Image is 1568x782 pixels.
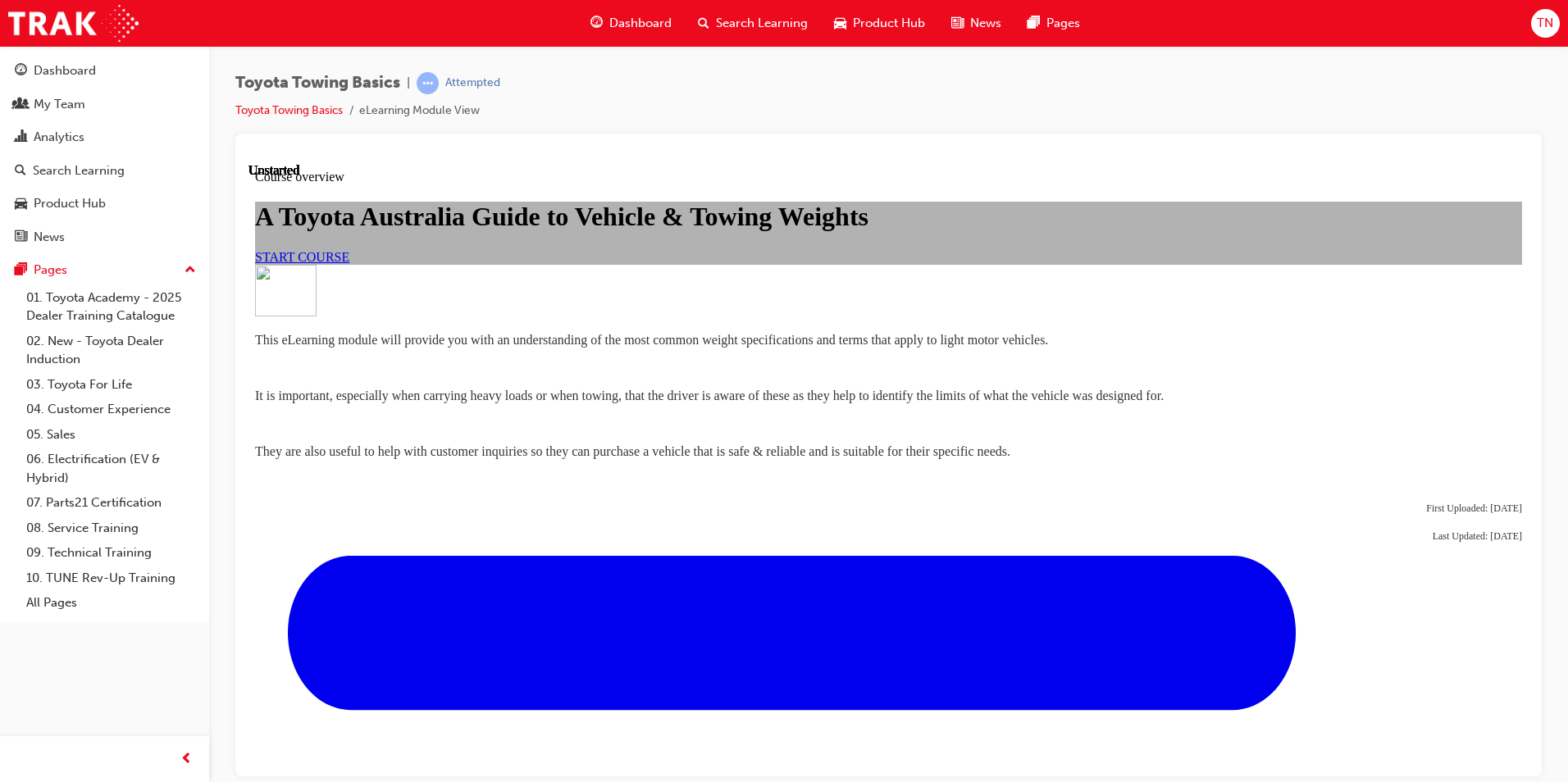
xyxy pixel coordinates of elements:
[1184,367,1274,379] span: Last Updated: [DATE]
[34,61,96,80] div: Dashboard
[7,255,203,285] button: Pages
[20,490,203,516] a: 07. Parts21 Certification
[716,14,808,33] span: Search Learning
[34,128,84,147] div: Analytics
[445,75,500,91] div: Attempted
[20,329,203,372] a: 02. New - Toyota Dealer Induction
[7,281,762,295] span: They are also useful to help with customer inquiries so they can purchase a vehicle that is safe ...
[15,263,27,278] span: pages-icon
[1537,14,1553,33] span: TN
[590,13,603,34] span: guage-icon
[15,98,27,112] span: people-icon
[938,7,1014,40] a: news-iconNews
[685,7,821,40] a: search-iconSearch Learning
[34,95,85,114] div: My Team
[20,285,203,329] a: 01. Toyota Academy - 2025 Dealer Training Catalogue
[34,228,65,247] div: News
[1014,7,1093,40] a: pages-iconPages
[970,14,1001,33] span: News
[20,447,203,490] a: 06. Electrification (EV & Hybrid)
[577,7,685,40] a: guage-iconDashboard
[20,422,203,448] a: 05. Sales
[20,566,203,591] a: 10. TUNE Rev-Up Training
[7,122,203,152] a: Analytics
[1531,9,1560,38] button: TN
[20,540,203,566] a: 09. Technical Training
[185,260,196,281] span: up-icon
[34,261,67,280] div: Pages
[15,230,27,245] span: news-icon
[235,103,343,117] a: Toyota Towing Basics
[7,87,101,101] a: START COURSE
[20,397,203,422] a: 04. Customer Experience
[7,170,800,184] span: This eLearning module will provide you with an understanding of the most common weight specificat...
[609,14,672,33] span: Dashboard
[15,164,26,179] span: search-icon
[7,39,1274,69] h1: A Toyota Australia Guide to Vehicle & Towing Weights
[7,7,96,20] span: Course overview
[15,64,27,79] span: guage-icon
[33,161,125,180] div: Search Learning
[15,197,27,211] span: car-icon
[951,13,964,34] span: news-icon
[1046,14,1080,33] span: Pages
[1028,13,1040,34] span: pages-icon
[235,74,400,93] span: Toyota Towing Basics
[834,13,846,34] span: car-icon
[20,372,203,398] a: 03. Toyota For Life
[698,13,709,34] span: search-icon
[7,222,203,252] a: News
[821,7,938,40] a: car-iconProduct Hub
[1178,339,1274,351] span: First Uploaded: [DATE]
[180,749,193,770] span: prev-icon
[359,102,480,120] li: eLearning Module View
[20,590,203,616] a: All Pages
[7,189,203,219] a: Product Hub
[7,89,203,120] a: My Team
[853,14,925,33] span: Product Hub
[20,516,203,541] a: 08. Service Training
[7,52,203,255] button: DashboardMy TeamAnalyticsSearch LearningProduct HubNews
[8,5,139,42] img: Trak
[407,74,410,93] span: |
[34,194,106,213] div: Product Hub
[7,225,915,239] span: It is important, especially when carrying heavy loads or when towing, that the driver is aware of...
[7,56,203,86] a: Dashboard
[15,130,27,145] span: chart-icon
[7,156,203,186] a: Search Learning
[417,72,439,94] span: learningRecordVerb_ATTEMPT-icon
